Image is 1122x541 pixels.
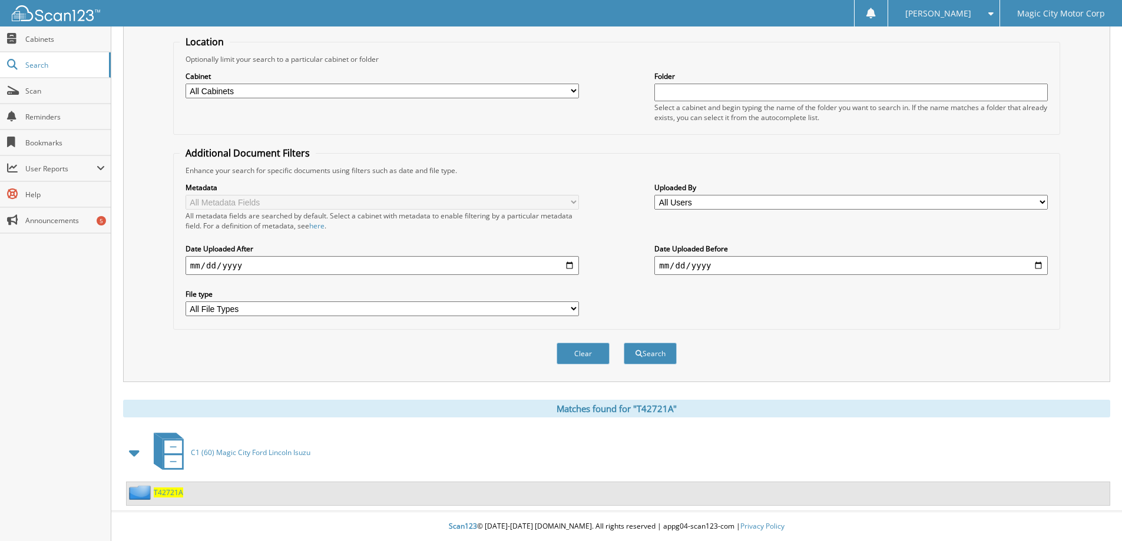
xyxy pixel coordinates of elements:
[180,35,230,48] legend: Location
[557,343,610,364] button: Clear
[123,400,1110,417] div: Matches found for "T42721A"
[309,221,325,231] a: here
[740,521,785,531] a: Privacy Policy
[654,244,1048,254] label: Date Uploaded Before
[111,512,1122,541] div: © [DATE]-[DATE] [DOMAIN_NAME]. All rights reserved | appg04-scan123-com |
[180,165,1054,175] div: Enhance your search for specific documents using filters such as date and file type.
[25,138,105,148] span: Bookmarks
[25,164,97,174] span: User Reports
[147,429,310,476] a: C1 (60) Magic City Ford Lincoln Isuzu
[97,216,106,225] div: 5
[186,71,579,81] label: Cabinet
[654,256,1048,275] input: end
[905,10,971,17] span: [PERSON_NAME]
[25,112,105,122] span: Reminders
[129,485,154,500] img: folder2.png
[654,71,1048,81] label: Folder
[186,244,579,254] label: Date Uploaded After
[25,86,105,96] span: Scan
[1063,484,1122,541] iframe: Chat Widget
[154,487,183,497] a: T42721A
[449,521,477,531] span: Scan123
[12,5,100,21] img: scan123-logo-white.svg
[180,54,1054,64] div: Optionally limit your search to a particular cabinet or folder
[186,211,579,231] div: All metadata fields are searched by default. Select a cabinet with metadata to enable filtering b...
[25,60,103,70] span: Search
[186,289,579,299] label: File type
[25,190,105,200] span: Help
[186,256,579,275] input: start
[25,34,105,44] span: Cabinets
[191,447,310,457] span: C1 (60) Magic City Ford Lincoln Isuzu
[624,343,677,364] button: Search
[654,102,1048,122] div: Select a cabinet and begin typing the name of the folder you want to search in. If the name match...
[654,182,1048,192] label: Uploaded By
[186,182,579,192] label: Metadata
[1017,10,1105,17] span: Magic City Motor Corp
[180,147,316,160] legend: Additional Document Filters
[25,215,105,225] span: Announcements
